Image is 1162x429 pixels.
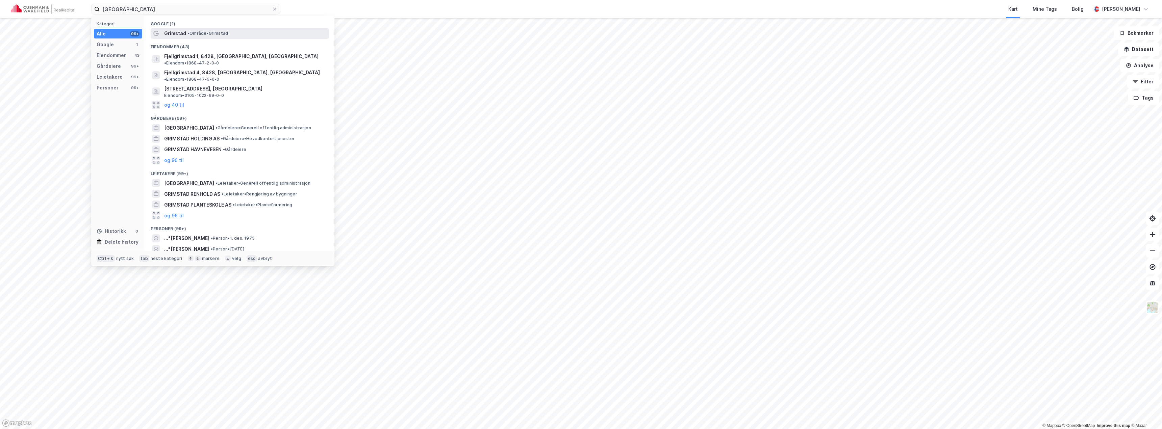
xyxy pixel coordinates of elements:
[1128,397,1162,429] iframe: Chat Widget
[216,125,218,130] span: •
[116,256,134,261] div: nytt søk
[164,145,222,154] span: GRIMSTAD HAVNEVESEN
[222,191,224,196] span: •
[164,179,214,187] span: [GEOGRAPHIC_DATA]
[1118,43,1159,56] button: Datasett
[233,202,235,207] span: •
[211,246,213,251] span: •
[97,62,121,70] div: Gårdeiere
[164,69,320,77] span: Fjellgrimstad 4, 8428, [GEOGRAPHIC_DATA], [GEOGRAPHIC_DATA]
[1146,301,1159,314] img: Z
[164,52,319,60] span: Fjellgrimstad 1, 8428, [GEOGRAPHIC_DATA], [GEOGRAPHIC_DATA]
[100,4,272,14] input: Søk på adresse, matrikkel, gårdeiere, leietakere eller personer
[1097,423,1130,428] a: Improve this map
[1120,59,1159,72] button: Analyse
[2,419,32,427] a: Mapbox homepage
[97,227,126,235] div: Historikk
[130,31,140,36] div: 99+
[1072,5,1084,13] div: Bolig
[134,42,140,47] div: 1
[221,136,223,141] span: •
[134,53,140,58] div: 43
[164,234,209,242] span: ...*[PERSON_NAME]
[164,211,184,219] button: og 96 til
[151,256,182,261] div: neste kategori
[1128,397,1162,429] div: Kontrollprogram for chat
[105,238,138,246] div: Delete history
[164,29,186,37] span: Grimstad
[145,221,334,233] div: Personer (99+)
[187,31,190,36] span: •
[164,85,326,93] span: [STREET_ADDRESS], [GEOGRAPHIC_DATA]
[164,77,166,82] span: •
[211,246,244,252] span: Person • [DATE]
[1128,91,1159,105] button: Tags
[216,125,311,131] span: Gårdeiere • Generell offentlig administrasjon
[139,255,149,262] div: tab
[130,74,140,80] div: 99+
[1102,5,1140,13] div: [PERSON_NAME]
[1062,423,1095,428] a: OpenStreetMap
[202,256,220,261] div: markere
[164,124,214,132] span: [GEOGRAPHIC_DATA]
[216,181,218,186] span: •
[97,51,126,59] div: Eiendommer
[232,256,241,261] div: velg
[164,93,224,98] span: Eiendom • 3105-1022-69-0-0
[97,30,106,38] div: Alle
[1008,5,1018,13] div: Kart
[145,166,334,178] div: Leietakere (99+)
[223,147,225,152] span: •
[258,256,272,261] div: avbryt
[97,84,119,92] div: Personer
[164,201,231,209] span: GRIMSTAD PLANTESKOLE AS
[130,85,140,90] div: 99+
[211,236,255,241] span: Person • 1. des. 1975
[164,60,166,65] span: •
[164,60,219,66] span: Eiendom • 1868-47-2-0-0
[223,147,246,152] span: Gårdeiere
[145,39,334,51] div: Eiendommer (43)
[1033,5,1057,13] div: Mine Tags
[164,101,184,109] button: og 40 til
[1114,26,1159,40] button: Bokmerker
[164,245,209,253] span: ...*[PERSON_NAME]
[134,229,140,234] div: 0
[187,31,228,36] span: Område • Grimstad
[216,181,310,186] span: Leietaker • Generell offentlig administrasjon
[97,73,123,81] div: Leietakere
[1127,75,1159,88] button: Filter
[247,255,257,262] div: esc
[145,110,334,123] div: Gårdeiere (99+)
[97,41,114,49] div: Google
[222,191,297,197] span: Leietaker • Rengjøring av bygninger
[1042,423,1061,428] a: Mapbox
[145,16,334,28] div: Google (1)
[233,202,292,208] span: Leietaker • Planteformering
[164,156,184,164] button: og 96 til
[164,135,220,143] span: GRIMSTAD HOLDING AS
[211,236,213,241] span: •
[97,21,142,26] div: Kategori
[97,255,115,262] div: Ctrl + k
[164,77,219,82] span: Eiendom • 1868-47-6-0-0
[11,4,75,14] img: cushman-wakefield-realkapital-logo.202ea83816669bd177139c58696a8fa1.svg
[221,136,295,141] span: Gårdeiere • Hovedkontortjenester
[130,63,140,69] div: 99+
[164,190,220,198] span: GRIMSTAD RENHOLD AS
